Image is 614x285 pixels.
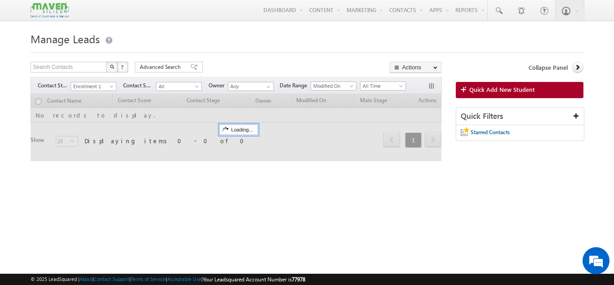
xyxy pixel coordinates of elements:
span: Modified On [311,82,354,90]
a: All Time [360,81,406,90]
a: Acceptable Use [167,276,201,282]
div: Quick Filters [456,108,584,125]
span: Date Range [280,81,311,90]
a: Show All Items [262,82,273,91]
a: Modified On [311,81,356,90]
span: © 2025 LeadSquared | | | | | [31,275,305,284]
span: Contact Stage [38,81,71,90]
span: Manage Leads [31,32,100,46]
button: ? [117,62,128,72]
span: ? [121,63,125,71]
span: Contact Source [123,81,156,90]
span: Advanced Search [140,63,183,71]
span: 77978 [292,276,305,283]
a: Contact Support [94,276,129,282]
span: Enrollment 1 [71,82,114,90]
a: Enrollment 1 [71,82,116,91]
span: Quick Add New Student [469,86,535,94]
a: About [80,276,93,282]
span: Owner [209,81,228,90]
span: Starred Contacts [471,129,510,136]
a: All [156,82,202,91]
a: Terms of Service [131,276,166,282]
span: All Time [360,82,403,90]
a: Quick Add New Student [456,82,583,98]
img: Custom Logo [31,2,68,18]
span: Collapse Panel [529,63,568,72]
span: Your Leadsquared Account Number is [203,276,305,283]
span: All [156,82,199,90]
button: Actions [390,62,441,73]
input: Type to Search [228,82,274,91]
div: Loading... [219,124,258,135]
img: Search [110,64,114,69]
